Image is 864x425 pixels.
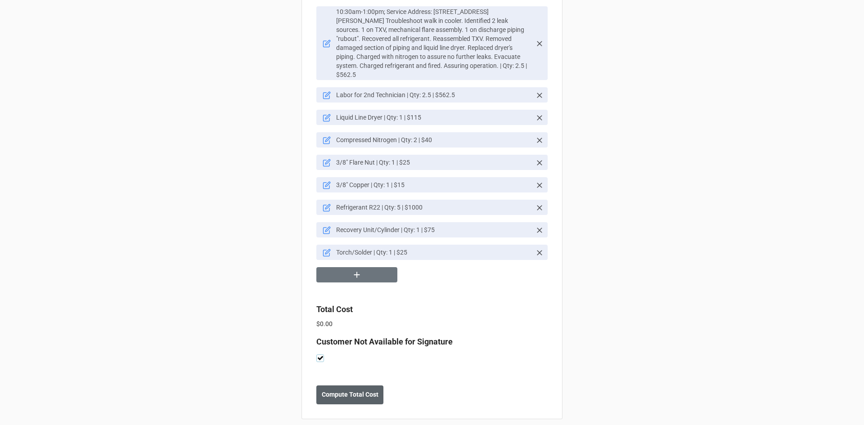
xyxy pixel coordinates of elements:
[322,390,378,399] b: Compute Total Cost
[316,385,383,404] button: Compute Total Cost
[336,225,531,234] p: Recovery Unit/Cylinder | Qty: 1 | $75
[336,135,531,144] p: Compressed Nitrogen | Qty: 2 | $40
[316,304,353,314] b: Total Cost
[336,90,531,99] p: Labor for 2nd Technician | Qty: 2.5 | $562.5
[336,248,531,257] p: Torch/Solder | Qty: 1 | $25
[336,7,531,79] p: 10:30am-1:00pm; Service Address: [STREET_ADDRESS][PERSON_NAME] Troubleshoot walk in cooler. Ident...
[316,336,453,348] label: Customer Not Available for Signature
[316,319,548,328] p: $0.00
[336,203,531,212] p: Refrigerant R22 | Qty: 5 | $1000
[336,113,531,122] p: Liquid Line Dryer | Qty: 1 | $115
[336,180,531,189] p: 3/8" Copper | Qty: 1 | $15
[336,158,531,167] p: 3/8" Flare Nut | Qty: 1 | $25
